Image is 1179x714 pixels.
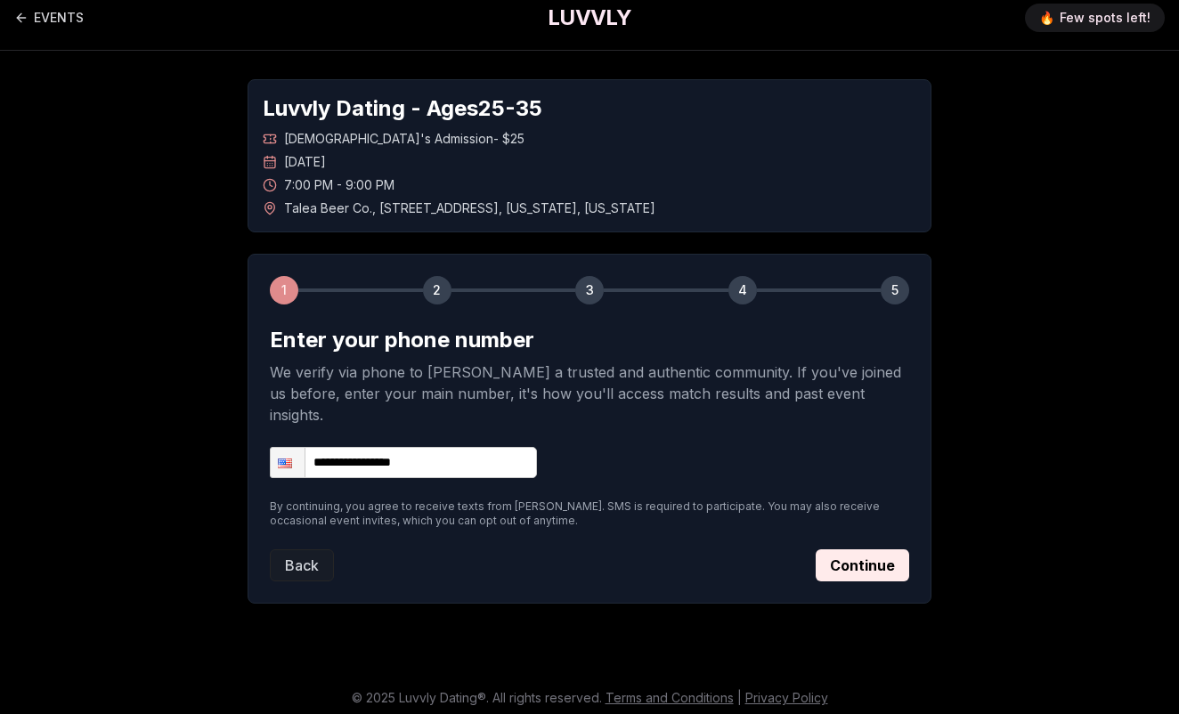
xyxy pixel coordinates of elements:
[284,153,326,171] span: [DATE]
[728,276,757,304] div: 4
[816,549,909,581] button: Continue
[270,326,909,354] h2: Enter your phone number
[270,361,909,426] p: We verify via phone to [PERSON_NAME] a trusted and authentic community. If you've joined us befor...
[270,276,298,304] div: 1
[1060,9,1151,27] span: Few spots left!
[270,549,334,581] button: Back
[284,199,655,217] span: Talea Beer Co. , [STREET_ADDRESS] , [US_STATE] , [US_STATE]
[745,690,828,705] a: Privacy Policy
[270,499,909,528] p: By continuing, you agree to receive texts from [PERSON_NAME]. SMS is required to participate. You...
[548,4,631,32] a: LUVVLY
[271,448,305,477] div: United States: + 1
[423,276,451,304] div: 2
[263,94,916,123] h1: Luvvly Dating - Ages 25 - 35
[881,276,909,304] div: 5
[284,176,394,194] span: 7:00 PM - 9:00 PM
[575,276,604,304] div: 3
[1039,9,1054,27] span: 🔥
[606,690,734,705] a: Terms and Conditions
[737,690,742,705] span: |
[284,130,524,148] span: [DEMOGRAPHIC_DATA]'s Admission - $25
